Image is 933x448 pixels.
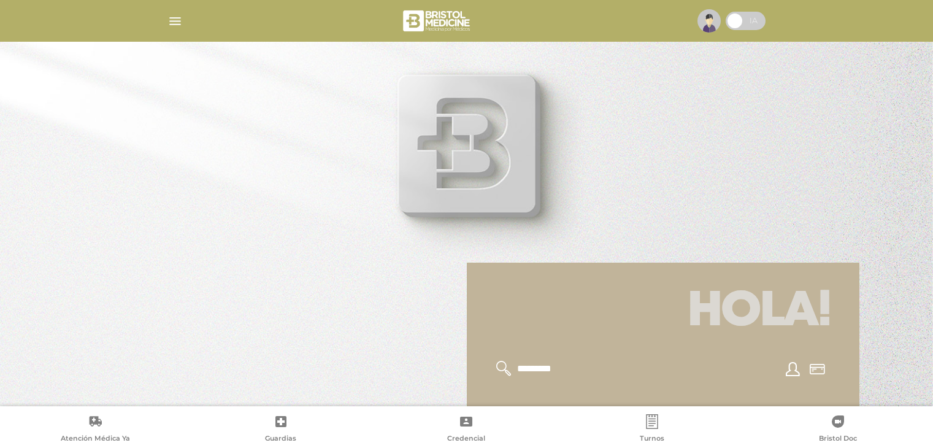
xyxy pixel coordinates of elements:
[559,414,745,446] a: Turnos
[188,414,374,446] a: Guardias
[2,414,188,446] a: Atención Médica Ya
[447,434,485,445] span: Credencial
[167,14,183,29] img: Cober_menu-lines-white.svg
[374,414,559,446] a: Credencial
[265,434,296,445] span: Guardias
[482,277,845,346] h1: Hola!
[697,9,721,33] img: profile-placeholder.svg
[640,434,664,445] span: Turnos
[819,434,857,445] span: Bristol Doc
[401,6,474,36] img: bristol-medicine-blanco.png
[61,434,130,445] span: Atención Médica Ya
[745,414,931,446] a: Bristol Doc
